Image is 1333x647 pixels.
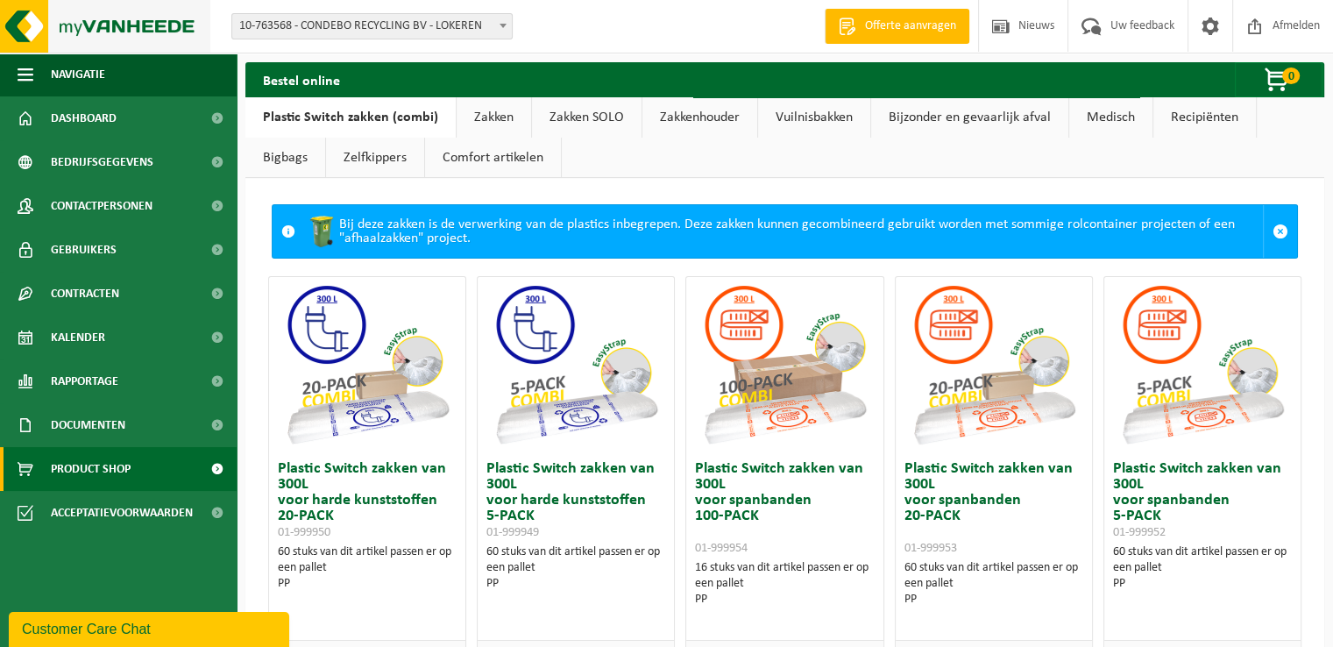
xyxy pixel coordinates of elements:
[904,560,1083,608] div: 60 stuks van dit artikel passen er op een pallet
[278,461,457,540] h3: Plastic Switch zakken van 300L voor harde kunststoffen 20-PACK
[1113,526,1166,539] span: 01-999952
[488,277,663,452] img: 01-999949
[280,277,455,452] img: 01-999950
[51,228,117,272] span: Gebruikers
[695,592,874,608] div: PP
[1282,68,1300,84] span: 0
[486,544,665,592] div: 60 stuks van dit artikel passen er op een pallet
[51,403,125,447] span: Documenten
[51,53,105,96] span: Navigatie
[51,96,117,140] span: Dashboard
[9,608,293,647] iframe: chat widget
[278,526,330,539] span: 01-999950
[326,138,424,178] a: Zelfkippers
[825,9,969,44] a: Offerte aanvragen
[1113,544,1292,592] div: 60 stuks van dit artikel passen er op een pallet
[697,277,872,452] img: 01-999954
[871,97,1068,138] a: Bijzonder en gevaarlijk afval
[486,526,539,539] span: 01-999949
[51,184,152,228] span: Contactpersonen
[232,14,512,39] span: 10-763568 - CONDEBO RECYCLING BV - LOKEREN
[1115,277,1290,452] img: 01-999952
[304,214,339,249] img: WB-0240-HPE-GN-50.png
[278,576,457,592] div: PP
[304,205,1263,258] div: Bij deze zakken is de verwerking van de plastics inbegrepen. Deze zakken kunnen gecombineerd gebr...
[1113,576,1292,592] div: PP
[231,13,513,39] span: 10-763568 - CONDEBO RECYCLING BV - LOKEREN
[904,542,957,555] span: 01-999953
[51,359,118,403] span: Rapportage
[532,97,642,138] a: Zakken SOLO
[1235,62,1322,97] button: 0
[904,592,1083,608] div: PP
[278,544,457,592] div: 60 stuks van dit artikel passen er op een pallet
[51,272,119,316] span: Contracten
[51,140,153,184] span: Bedrijfsgegevens
[1263,205,1297,258] a: Sluit melding
[695,560,874,608] div: 16 stuks van dit artikel passen er op een pallet
[245,138,325,178] a: Bigbags
[695,461,874,556] h3: Plastic Switch zakken van 300L voor spanbanden 100-PACK
[425,138,561,178] a: Comfort artikelen
[1069,97,1152,138] a: Medisch
[486,461,665,540] h3: Plastic Switch zakken van 300L voor harde kunststoffen 5-PACK
[245,97,456,138] a: Plastic Switch zakken (combi)
[1153,97,1256,138] a: Recipiënten
[51,491,193,535] span: Acceptatievoorwaarden
[245,62,358,96] h2: Bestel online
[1113,461,1292,540] h3: Plastic Switch zakken van 300L voor spanbanden 5-PACK
[758,97,870,138] a: Vuilnisbakken
[861,18,961,35] span: Offerte aanvragen
[486,576,665,592] div: PP
[906,277,1081,452] img: 01-999953
[51,447,131,491] span: Product Shop
[904,461,1083,556] h3: Plastic Switch zakken van 300L voor spanbanden 20-PACK
[457,97,531,138] a: Zakken
[642,97,757,138] a: Zakkenhouder
[51,316,105,359] span: Kalender
[695,542,748,555] span: 01-999954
